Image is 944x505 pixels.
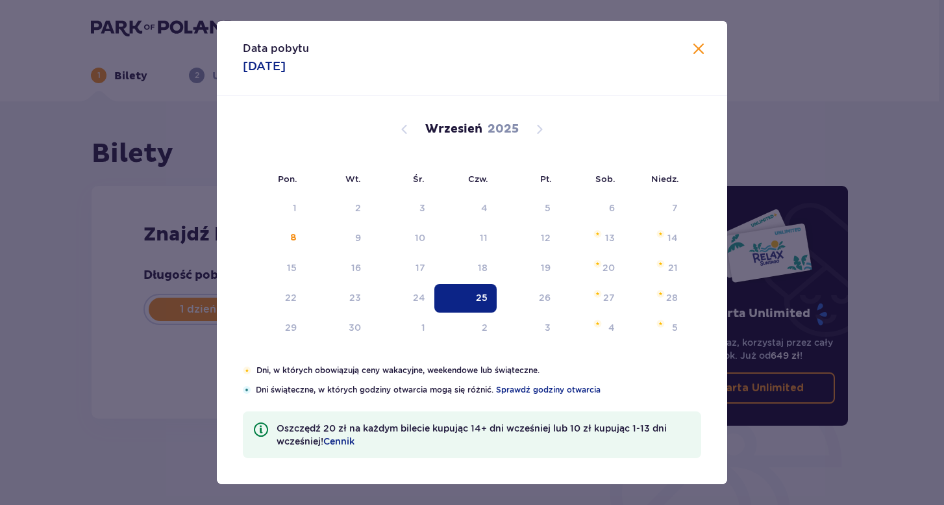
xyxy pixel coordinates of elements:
td: sobota, 13 września 2025 [560,224,624,253]
td: sobota, 4 października 2025 [560,314,624,343]
td: wtorek, 30 września 2025 [306,314,370,343]
div: 2 [482,321,488,334]
td: Not available. poniedziałek, 1 września 2025 [243,194,306,223]
td: poniedziałek, 8 września 2025 [243,224,306,253]
td: środa, 24 września 2025 [370,284,434,313]
td: piątek, 26 września 2025 [497,284,560,313]
div: 30 [349,321,361,334]
div: 1 [421,321,425,334]
td: piątek, 19 września 2025 [497,254,560,283]
div: 3 [545,321,551,334]
div: 22 [285,291,297,304]
div: 11 [480,231,488,244]
div: 29 [285,321,297,334]
div: 4 [608,321,615,334]
div: 15 [287,261,297,274]
div: 25 [476,291,488,304]
div: Calendar [217,96,727,365]
td: środa, 17 września 2025 [370,254,434,283]
td: czwartek, 2 października 2025 [434,314,497,343]
td: wtorek, 16 września 2025 [306,254,370,283]
td: Not available. czwartek, 4 września 2025 [434,194,497,223]
div: 5 [545,201,551,214]
td: Not available. piątek, 5 września 2025 [497,194,560,223]
div: 3 [419,201,425,214]
td: czwartek, 18 września 2025 [434,254,497,283]
td: niedziela, 21 września 2025 [624,254,687,283]
div: 16 [351,261,361,274]
div: 13 [605,231,615,244]
td: niedziela, 14 września 2025 [624,224,687,253]
td: poniedziałek, 22 września 2025 [243,284,306,313]
td: wtorek, 9 września 2025 [306,224,370,253]
td: Not available. sobota, 6 września 2025 [560,194,624,223]
td: Not available. środa, 3 września 2025 [370,194,434,223]
div: 2 [355,201,361,214]
div: 8 [290,231,297,244]
div: 19 [541,261,551,274]
div: 18 [478,261,488,274]
td: poniedziałek, 29 września 2025 [243,314,306,343]
div: 10 [415,231,425,244]
div: 1 [293,201,297,214]
td: Not available. wtorek, 2 września 2025 [306,194,370,223]
div: 23 [349,291,361,304]
td: wtorek, 23 września 2025 [306,284,370,313]
div: 4 [481,201,488,214]
div: 26 [539,291,551,304]
p: Dni świąteczne, w których godziny otwarcia mogą się różnić. [256,384,701,396]
td: środa, 10 września 2025 [370,224,434,253]
div: 6 [609,201,615,214]
td: niedziela, 5 października 2025 [624,314,687,343]
td: środa, 1 października 2025 [370,314,434,343]
div: 9 [355,231,361,244]
td: Not available. niedziela, 7 września 2025 [624,194,687,223]
td: Selected. czwartek, 25 września 2025 [434,284,497,313]
div: 27 [603,291,615,304]
td: czwartek, 11 września 2025 [434,224,497,253]
p: Dni, w których obowiązują ceny wakacyjne, weekendowe lub świąteczne. [256,365,701,376]
div: 20 [602,261,615,274]
div: 17 [416,261,425,274]
a: Sprawdź godziny otwarcia [496,384,601,396]
div: 12 [541,231,551,244]
td: piątek, 12 września 2025 [497,224,560,253]
div: 24 [413,291,425,304]
td: piątek, 3 października 2025 [497,314,560,343]
td: sobota, 20 września 2025 [560,254,624,283]
td: niedziela, 28 września 2025 [624,284,687,313]
td: poniedziałek, 15 września 2025 [243,254,306,283]
td: sobota, 27 września 2025 [560,284,624,313]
